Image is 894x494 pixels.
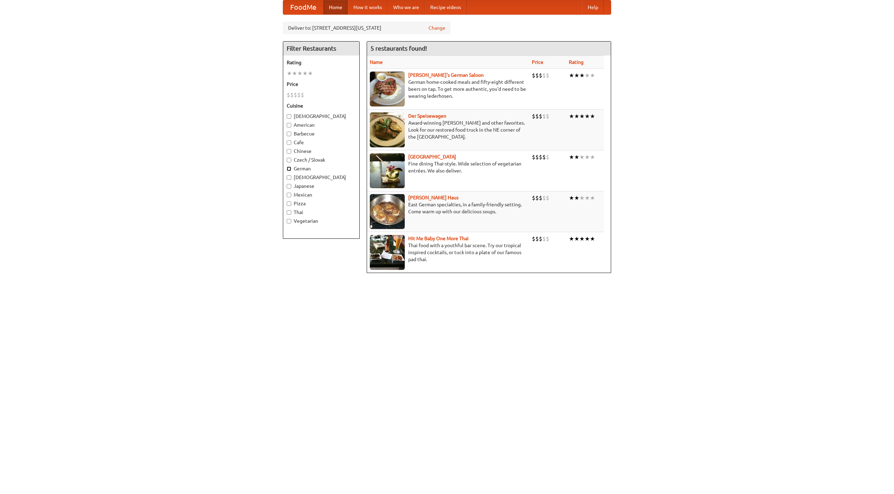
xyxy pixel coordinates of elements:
label: Barbecue [287,130,356,137]
li: $ [532,72,535,79]
a: [PERSON_NAME] Haus [408,195,459,200]
a: Name [370,59,383,65]
p: Award-winning [PERSON_NAME] and other favorites. Look for our restored food truck in the NE corne... [370,119,526,140]
li: ★ [579,235,585,243]
li: ★ [308,69,313,77]
li: ★ [302,69,308,77]
label: Cafe [287,139,356,146]
div: Deliver to: [STREET_ADDRESS][US_STATE] [283,22,450,34]
li: ★ [579,72,585,79]
li: $ [542,72,546,79]
li: $ [535,235,539,243]
a: Help [582,0,604,14]
a: Home [323,0,348,14]
input: Thai [287,210,291,215]
li: $ [542,112,546,120]
a: Der Speisewagen [408,113,446,119]
li: ★ [579,112,585,120]
input: Chinese [287,149,291,154]
li: ★ [574,153,579,161]
label: Thai [287,209,356,216]
input: [DEMOGRAPHIC_DATA] [287,175,291,180]
li: $ [546,72,549,79]
input: Pizza [287,201,291,206]
li: ★ [590,153,595,161]
li: ★ [590,194,595,202]
li: ★ [569,72,574,79]
img: kohlhaus.jpg [370,194,405,229]
p: Fine dining Thai-style. Wide selection of vegetarian entrées. We also deliver. [370,160,526,174]
li: ★ [585,72,590,79]
h5: Price [287,81,356,88]
label: Mexican [287,191,356,198]
li: $ [539,72,542,79]
li: ★ [569,194,574,202]
img: babythai.jpg [370,235,405,270]
img: satay.jpg [370,153,405,188]
a: Who we are [388,0,425,14]
a: How it works [348,0,388,14]
li: $ [532,194,535,202]
ng-pluralize: 5 restaurants found! [371,45,427,52]
li: $ [539,112,542,120]
li: ★ [590,235,595,243]
input: Mexican [287,193,291,197]
h4: Filter Restaurants [283,42,359,56]
h5: Cuisine [287,102,356,109]
li: $ [532,235,535,243]
input: Japanese [287,184,291,189]
label: Vegetarian [287,217,356,224]
li: $ [546,235,549,243]
li: ★ [574,194,579,202]
li: $ [535,194,539,202]
li: ★ [579,194,585,202]
a: [GEOGRAPHIC_DATA] [408,154,456,160]
input: Czech / Slovak [287,158,291,162]
h5: Rating [287,59,356,66]
label: Japanese [287,183,356,190]
a: Change [428,24,445,31]
li: $ [539,153,542,161]
p: East German specialties, in a family-friendly setting. Come warm up with our delicious soups. [370,201,526,215]
a: Recipe videos [425,0,467,14]
label: Pizza [287,200,356,207]
li: $ [542,194,546,202]
label: Chinese [287,148,356,155]
li: $ [546,194,549,202]
li: $ [539,235,542,243]
li: ★ [574,235,579,243]
a: Rating [569,59,584,65]
li: $ [546,112,549,120]
li: $ [287,91,290,99]
li: $ [542,153,546,161]
li: $ [539,194,542,202]
li: ★ [585,112,590,120]
li: $ [294,91,297,99]
label: American [287,121,356,128]
li: $ [532,112,535,120]
label: [DEMOGRAPHIC_DATA] [287,113,356,120]
a: FoodMe [283,0,323,14]
a: Hit Me Baby One More Thai [408,236,469,241]
p: German home-cooked meals and fifty-eight different beers on tap. To get more authentic, you'd nee... [370,79,526,99]
li: $ [542,235,546,243]
li: $ [297,91,301,99]
input: American [287,123,291,127]
li: $ [535,72,539,79]
li: ★ [585,153,590,161]
input: [DEMOGRAPHIC_DATA] [287,114,291,119]
a: Price [532,59,543,65]
input: Cafe [287,140,291,145]
li: $ [546,153,549,161]
img: speisewagen.jpg [370,112,405,147]
li: $ [301,91,304,99]
li: $ [535,153,539,161]
input: Barbecue [287,132,291,136]
input: German [287,167,291,171]
li: $ [532,153,535,161]
li: ★ [590,112,595,120]
label: [DEMOGRAPHIC_DATA] [287,174,356,181]
img: esthers.jpg [370,72,405,106]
